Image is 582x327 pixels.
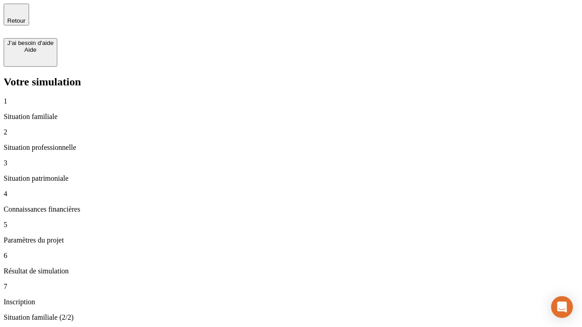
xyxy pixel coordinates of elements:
[4,205,578,213] p: Connaissances financières
[4,267,578,275] p: Résultat de simulation
[4,282,578,291] p: 7
[4,174,578,183] p: Situation patrimoniale
[4,298,578,306] p: Inscription
[4,236,578,244] p: Paramètres du projet
[4,4,29,25] button: Retour
[4,144,578,152] p: Situation professionnelle
[4,252,578,260] p: 6
[4,38,57,67] button: J’ai besoin d'aideAide
[7,17,25,24] span: Retour
[4,159,578,167] p: 3
[7,46,54,53] div: Aide
[551,296,573,318] div: Open Intercom Messenger
[4,97,578,105] p: 1
[7,40,54,46] div: J’ai besoin d'aide
[4,313,578,322] p: Situation familiale (2/2)
[4,128,578,136] p: 2
[4,113,578,121] p: Situation familiale
[4,221,578,229] p: 5
[4,190,578,198] p: 4
[4,76,578,88] h2: Votre simulation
